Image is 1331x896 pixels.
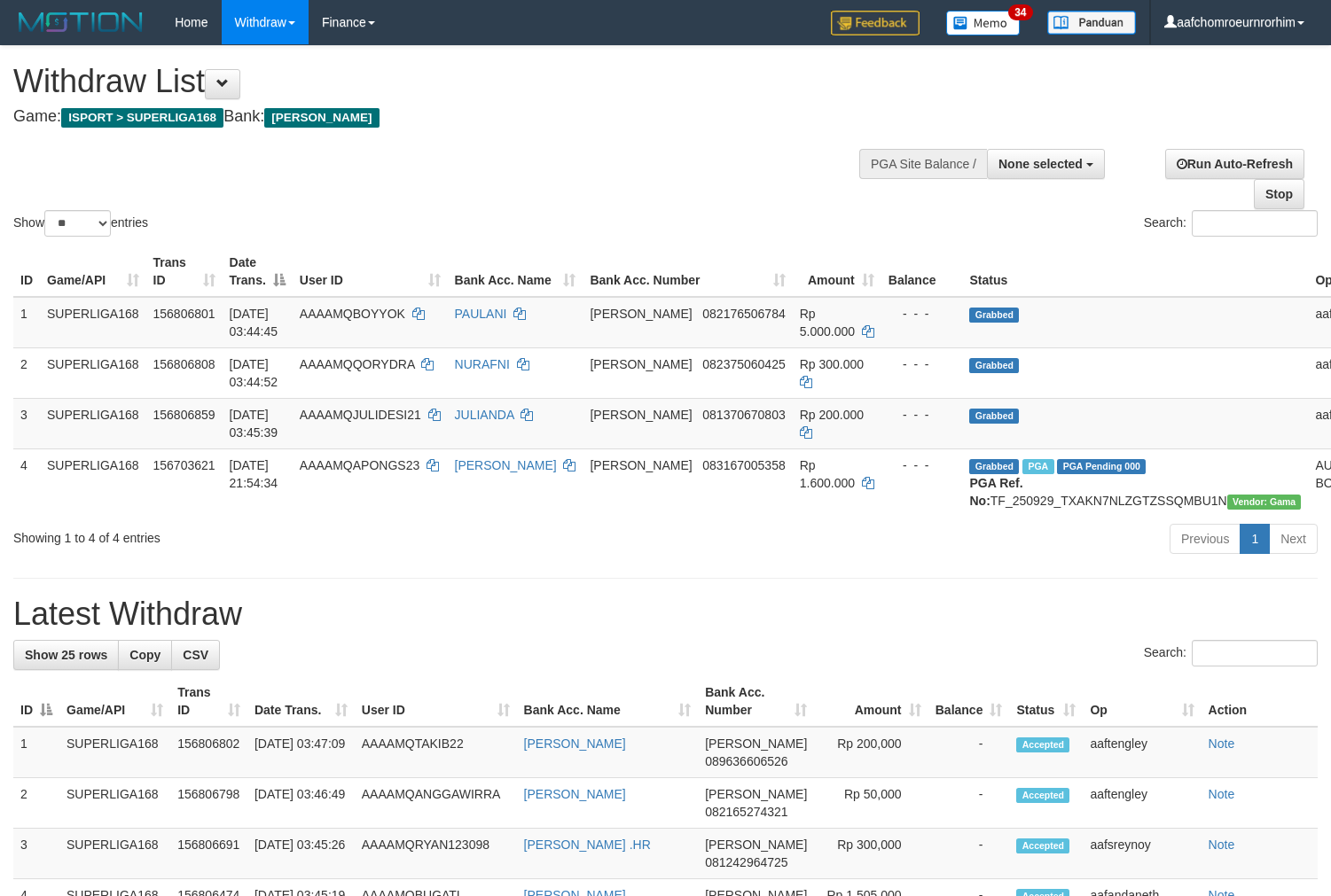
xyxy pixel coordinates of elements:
[705,838,807,852] span: [PERSON_NAME]
[1083,778,1201,829] td: aaftengley
[705,805,787,819] span: Copy 082165274321 to clipboard
[300,458,419,472] span: AAAAMQAPONGS23
[293,246,448,297] th: User ID: activate to sort column ascending
[13,347,40,398] td: 2
[814,676,928,727] th: Amount: activate to sort column ascending
[264,108,379,128] span: [PERSON_NAME]
[13,640,119,670] a: Show 25 rows
[1009,676,1083,727] th: Status: activate to sort column ascending
[998,157,1083,171] span: None selected
[170,727,247,778] td: 156806802
[590,408,692,422] span: [PERSON_NAME]
[705,736,807,751] span: [PERSON_NAME]
[1144,640,1318,666] label: Search:
[1165,149,1304,179] a: Run Auto-Refresh
[300,357,415,371] span: AAAAMQQORYDRA
[44,210,111,237] select: Showentries
[702,307,785,321] span: Copy 082176506784 to clipboard
[928,829,1010,879] td: -
[524,736,626,751] a: [PERSON_NAME]
[800,307,855,339] span: Rp 5.000.000
[13,829,59,879] td: 3
[13,297,40,348] td: 1
[1240,524,1270,554] a: 1
[590,458,692,472] span: [PERSON_NAME]
[698,676,814,727] th: Bank Acc. Number: activate to sort column ascending
[59,676,170,727] th: Game/API: activate to sort column ascending
[170,778,247,829] td: 156806798
[524,787,626,801] a: [PERSON_NAME]
[962,448,1308,517] td: TF_250929_TXAKN7NLZGTZSSQMBU1N
[1057,459,1146,474] span: PGA Pending
[40,448,146,517] td: SUPERLIGA168
[247,727,355,778] td: [DATE] 03:47:09
[40,246,146,297] th: Game/API: activate to sort column ascending
[831,11,920,35] img: Feedback.jpg
[13,596,1318,632] h1: Latest Withdraw
[859,149,987,179] div: PGA Site Balance /
[702,458,785,472] span: Copy 083167005358 to clipboard
[702,357,785,371] span: Copy 082375060425 to clipboard
[230,458,278,490] span: [DATE] 21:54:34
[59,778,170,829] td: SUPERLIGA168
[153,408,215,422] span: 156806859
[590,307,692,321] span: [PERSON_NAME]
[800,408,864,422] span: Rp 200.000
[300,307,405,321] span: AAAAMQBOYYOK
[61,108,223,128] span: ISPORT > SUPERLIGA168
[455,408,514,422] a: JULIANDA
[13,676,59,727] th: ID: activate to sort column descending
[170,676,247,727] th: Trans ID: activate to sort column ascending
[153,357,215,371] span: 156806808
[183,648,208,662] span: CSV
[969,409,1019,424] span: Grabbed
[962,246,1308,297] th: Status
[300,408,421,422] span: AAAAMQJULIDESI21
[1202,676,1318,727] th: Action
[1016,788,1069,803] span: Accepted
[969,459,1019,474] span: Grabbed
[1083,727,1201,778] td: aaftengley
[223,246,293,297] th: Date Trans.: activate to sort column descending
[355,829,517,879] td: AAAAMQRYAN123098
[59,829,170,879] td: SUPERLIGA168
[1170,524,1241,554] a: Previous
[13,246,40,297] th: ID
[1269,524,1318,554] a: Next
[946,11,1021,35] img: Button%20Memo.svg
[13,398,40,448] td: 3
[153,307,215,321] span: 156806801
[1047,11,1136,35] img: panduan.png
[928,727,1010,778] td: -
[153,458,215,472] span: 156703621
[969,476,1022,508] b: PGA Ref. No:
[987,149,1105,179] button: None selected
[455,357,510,371] a: NURAFNI
[170,829,247,879] td: 156806691
[1083,829,1201,879] td: aafsreynoy
[1083,676,1201,727] th: Op: activate to sort column ascending
[13,64,870,99] h1: Withdraw List
[800,357,864,371] span: Rp 300.000
[969,308,1019,323] span: Grabbed
[13,9,148,35] img: MOTION_logo.png
[1192,210,1318,237] input: Search:
[1008,4,1032,20] span: 34
[517,676,699,727] th: Bank Acc. Name: activate to sort column ascending
[814,778,928,829] td: Rp 50,000
[1209,838,1235,852] a: Note
[59,727,170,778] td: SUPERLIGA168
[146,246,223,297] th: Trans ID: activate to sort column ascending
[171,640,220,670] a: CSV
[705,855,787,869] span: Copy 081242964725 to clipboard
[13,210,148,237] label: Show entries
[1227,495,1302,510] span: Vendor URL: https://trx31.1velocity.biz
[590,357,692,371] span: [PERSON_NAME]
[247,778,355,829] td: [DATE] 03:46:49
[800,458,855,490] span: Rp 1.600.000
[889,456,956,474] div: - - -
[889,406,956,424] div: - - -
[455,458,557,472] a: [PERSON_NAME]
[1254,179,1304,209] a: Stop
[889,355,956,373] div: - - -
